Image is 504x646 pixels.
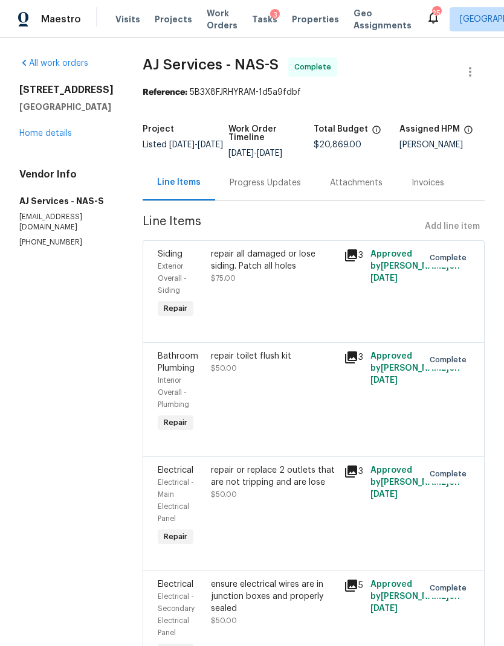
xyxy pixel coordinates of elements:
span: Line Items [143,216,420,238]
span: [DATE] [370,490,398,499]
span: Approved by [PERSON_NAME] on [370,580,460,613]
div: 5B3X8FJRHYRAM-1d5a9fdbf [143,86,485,98]
span: [DATE] [169,141,195,149]
span: Complete [294,61,336,73]
h5: Total Budget [314,125,368,133]
span: Work Orders [207,7,237,31]
p: [PHONE_NUMBER] [19,237,114,248]
span: Exterior Overall - Siding [158,263,187,294]
h2: [STREET_ADDRESS] [19,84,114,96]
span: Maestro [41,13,81,25]
span: Tasks [252,15,277,24]
span: Listed [143,141,223,149]
span: Complete [430,354,471,366]
span: [DATE] [370,274,398,283]
span: Repair [159,302,192,315]
a: Home details [19,129,72,138]
span: Interior Overall - Plumbing [158,377,189,408]
div: Invoices [412,177,444,189]
h4: Vendor Info [19,168,114,181]
span: [DATE] [370,604,398,613]
span: [DATE] [257,149,282,158]
b: Reference: [143,88,187,97]
span: $75.00 [211,275,236,282]
span: [DATE] [228,149,254,158]
div: 25 [432,7,441,19]
span: AJ Services - NAS-S [143,57,279,72]
h5: Assigned HPM [399,125,460,133]
div: repair all damaged or lose siding. Patch all holes [211,248,337,272]
span: - [228,149,282,158]
a: All work orders [19,59,88,68]
span: Complete [430,582,471,594]
p: [EMAIL_ADDRESS][DOMAIN_NAME] [19,212,114,232]
span: [DATE] [198,141,223,149]
h5: Work Order Timeline [228,125,314,142]
div: ensure electrical wires are in junction boxes and properly sealed [211,578,337,615]
span: Approved by [PERSON_NAME] on [370,352,460,385]
div: 5 [344,578,363,593]
span: $50.00 [211,365,237,372]
span: Complete [430,252,471,264]
div: 3 [344,464,363,479]
div: Attachments [330,177,383,189]
h5: Project [143,125,174,133]
span: Projects [155,13,192,25]
div: repair toilet flush kit [211,350,337,362]
span: Electrical [158,466,193,475]
div: 3 [270,9,280,21]
span: - [169,141,223,149]
span: [DATE] [370,376,398,385]
span: Electrical - Main Electrical Panel [158,479,194,522]
span: $50.00 [211,491,237,498]
span: Complete [430,468,471,480]
div: Progress Updates [230,177,301,189]
span: $20,869.00 [314,141,361,149]
span: Repair [159,531,192,543]
div: Line Items [157,176,201,188]
div: 3 [344,248,363,263]
div: 3 [344,350,363,365]
span: The hpm assigned to this work order. [464,125,473,141]
span: Electrical - Secondary Electrical Panel [158,593,195,636]
span: Approved by [PERSON_NAME] on [370,466,460,499]
span: Visits [115,13,140,25]
span: Properties [292,13,339,25]
span: Approved by [PERSON_NAME] on [370,250,460,283]
h5: [GEOGRAPHIC_DATA] [19,101,114,113]
div: repair or replace 2 outlets that are not tripping and are lose [211,464,337,488]
span: Siding [158,250,183,258]
span: $50.00 [211,617,237,624]
h5: AJ Services - NAS-S [19,195,114,207]
span: Bathroom Plumbing [158,352,198,373]
span: Geo Assignments [354,7,412,31]
span: The total cost of line items that have been proposed by Opendoor. This sum includes line items th... [372,125,381,141]
span: Electrical [158,580,193,589]
span: Repair [159,417,192,429]
div: [PERSON_NAME] [399,141,485,149]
